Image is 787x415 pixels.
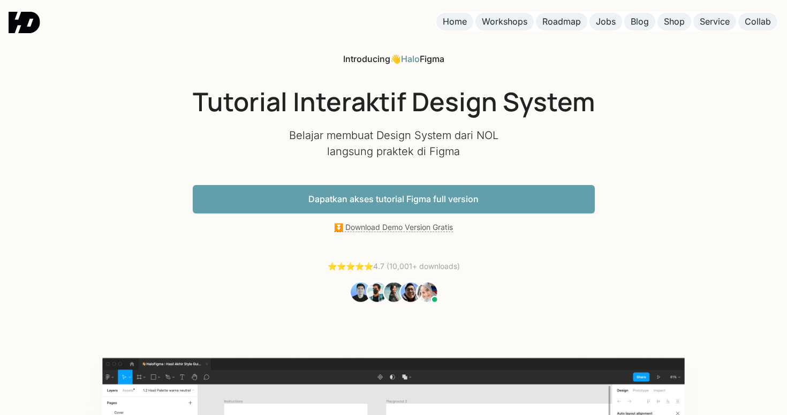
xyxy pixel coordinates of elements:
a: Jobs [589,13,622,30]
a: Roadmap [536,13,587,30]
h1: Tutorial Interaktif Design System [193,86,595,117]
a: Service [693,13,736,30]
div: Collab [745,16,771,27]
a: ⏬ Download Demo Version Gratis [334,222,453,232]
a: Dapatkan akses tutorial Figma full version [193,185,595,213]
div: 👋 [343,53,444,65]
a: Workshops [475,13,534,30]
a: Blog [624,13,655,30]
div: Jobs [596,16,616,27]
span: Introducing [343,53,390,64]
a: Collab [738,13,777,30]
div: Blog [631,16,649,27]
a: Home [436,13,473,30]
a: ⭐️⭐️⭐️⭐️⭐️ [328,262,373,271]
div: Service [700,16,730,27]
img: Students Tutorial Belajar UI Design dari NOL Figma HaloFigma [349,281,437,303]
p: Belajar membuat Design System dari NOL langsung praktek di Figma [286,127,501,159]
span: Figma [420,53,444,64]
a: Shop [657,13,691,30]
div: Shop [664,16,685,27]
div: Roadmap [542,16,581,27]
div: 4.7 (10,001+ downloads) [328,261,460,272]
div: Home [443,16,467,27]
div: Workshops [482,16,527,27]
a: Halo [401,53,420,64]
